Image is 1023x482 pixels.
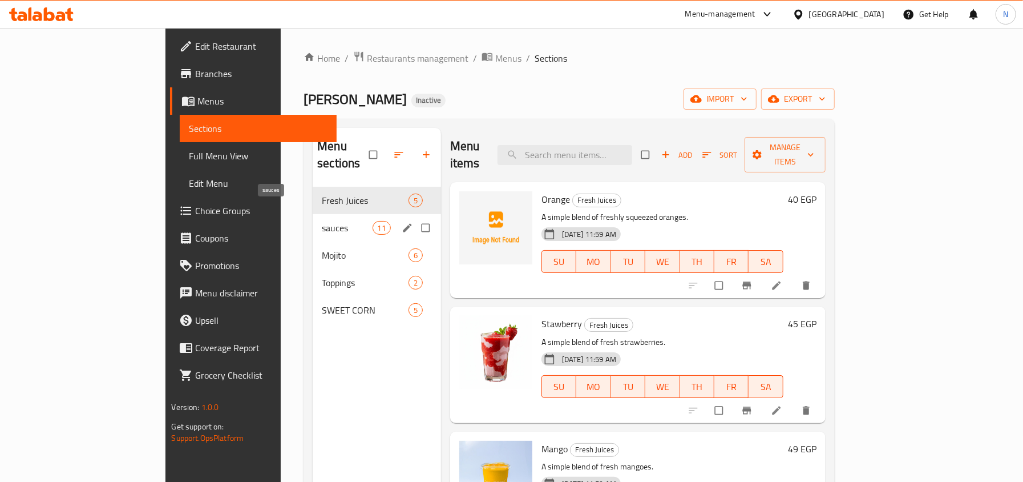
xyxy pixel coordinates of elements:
[313,269,441,296] div: Toppings2
[719,379,744,395] span: FR
[195,231,327,245] span: Coupons
[170,252,336,279] a: Promotions
[794,273,821,298] button: delete
[171,419,224,434] span: Get support on:
[809,8,884,21] div: [GEOGRAPHIC_DATA]
[581,254,606,270] span: MO
[661,148,692,162] span: Add
[170,361,336,389] a: Grocery Checklist
[794,398,821,423] button: delete
[189,122,327,135] span: Sections
[702,148,737,162] span: Sort
[734,273,762,298] button: Branch-specific-item
[571,443,618,456] span: Fresh Juices
[322,276,409,290] span: Toppings
[658,146,695,164] button: Add
[557,354,621,365] span: [DATE] 11:59 AM
[180,115,336,142] a: Sections
[749,250,783,273] button: SA
[313,242,441,269] div: Mojito6
[680,375,714,398] button: TH
[771,405,785,416] a: Edit menu item
[170,87,336,115] a: Menus
[322,221,372,235] span: sauces
[684,89,757,110] button: import
[322,303,409,317] span: SWEET CORN
[526,51,530,65] li: /
[749,375,783,398] button: SA
[541,375,576,398] button: SU
[570,443,619,457] div: Fresh Juices
[685,7,755,21] div: Menu-management
[322,248,409,262] span: Mojito
[541,250,576,273] button: SU
[645,375,680,398] button: WE
[345,51,349,65] li: /
[498,145,632,165] input: search
[734,398,762,423] button: Branch-specific-item
[195,341,327,355] span: Coverage Report
[317,138,369,172] h2: Menu sections
[373,221,391,235] div: items
[459,191,532,264] img: Orange
[541,191,570,208] span: Orange
[362,144,386,166] span: Select all sections
[195,368,327,382] span: Grocery Checklist
[170,33,336,60] a: Edit Restaurant
[409,250,422,261] span: 6
[616,254,641,270] span: TU
[547,379,572,395] span: SU
[304,51,835,66] nav: breadcrumb
[708,400,732,421] span: Select to update
[409,305,422,316] span: 5
[473,51,477,65] li: /
[170,197,336,224] a: Choice Groups
[572,194,621,207] div: Fresh Juices
[313,182,441,328] nav: Menu sections
[770,92,826,106] span: export
[581,379,606,395] span: MO
[450,138,484,172] h2: Menu items
[645,250,680,273] button: WE
[685,379,710,395] span: TH
[180,142,336,170] a: Full Menu View
[386,142,414,167] span: Sort sections
[322,194,409,207] span: Fresh Juices
[189,149,327,163] span: Full Menu View
[482,51,521,66] a: Menus
[313,214,441,242] div: sauces11edit
[714,250,749,273] button: FR
[611,375,645,398] button: TU
[541,440,568,457] span: Mango
[197,94,327,108] span: Menus
[171,400,199,415] span: Version:
[576,375,610,398] button: MO
[170,224,336,252] a: Coupons
[650,254,675,270] span: WE
[495,51,521,65] span: Menus
[195,204,327,218] span: Choice Groups
[409,303,423,317] div: items
[788,191,816,207] h6: 40 EGP
[695,146,745,164] span: Sort items
[535,51,567,65] span: Sections
[708,275,732,296] span: Select to update
[788,441,816,457] h6: 49 EGP
[171,431,244,445] a: Support.OpsPlatform
[411,94,446,107] div: Inactive
[201,400,219,415] span: 1.0.0
[788,316,816,332] h6: 45 EGP
[409,195,422,206] span: 5
[611,250,645,273] button: TU
[180,170,336,197] a: Edit Menu
[771,280,785,291] a: Edit menu item
[195,39,327,53] span: Edit Restaurant
[585,319,633,332] span: Fresh Juices
[541,335,783,350] p: A simple blend of fresh strawberries.
[714,375,749,398] button: FR
[414,142,441,167] button: Add section
[170,60,336,87] a: Branches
